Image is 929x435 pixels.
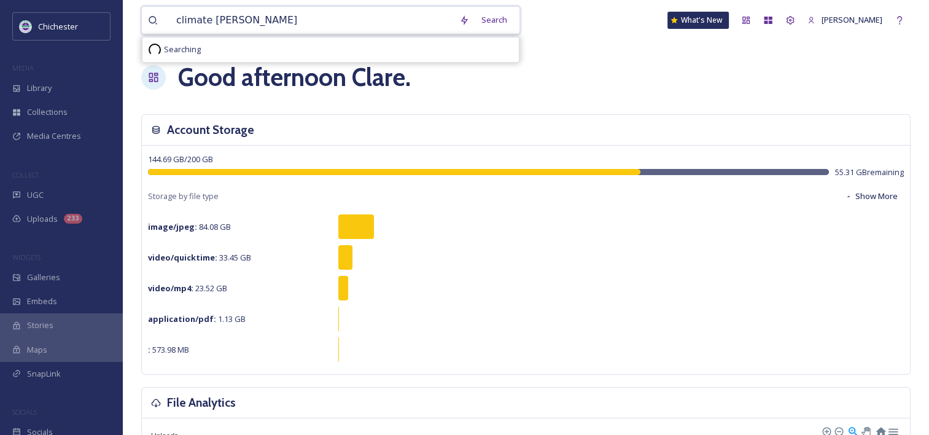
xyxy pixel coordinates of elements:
span: SOCIALS [12,407,37,417]
img: Logo_of_Chichester_District_Council.png [20,20,32,33]
span: Maps [27,344,47,356]
strong: video/quicktime : [148,252,217,263]
span: Media Centres [27,130,81,142]
h1: Good afternoon Clare . [178,59,411,96]
h3: File Analytics [167,394,236,412]
strong: video/mp4 : [148,283,193,294]
button: Show More [839,184,904,208]
strong: image/jpeg : [148,221,197,232]
span: 1.13 GB [148,313,246,324]
span: Embeds [27,296,57,307]
a: What's New [667,12,729,29]
input: Search your library [170,7,453,34]
div: Zoom Out [834,426,842,435]
strong: application/pdf : [148,313,216,324]
h3: Account Storage [167,121,254,139]
span: Collections [27,106,68,118]
span: Galleries [27,272,60,283]
div: Panning [861,427,869,434]
span: 55.31 GB remaining [835,167,904,178]
span: Searching [164,44,201,55]
span: 33.45 GB [148,252,251,263]
div: Search [475,8,513,32]
span: 23.52 GB [148,283,227,294]
span: [PERSON_NAME] [822,14,882,25]
a: [PERSON_NAME] [801,8,888,32]
span: 84.08 GB [148,221,231,232]
span: Storage by file type [148,190,219,202]
span: Uploads [27,213,58,225]
span: COLLECT [12,170,39,179]
div: Zoom In [822,426,830,435]
span: MEDIA [12,63,34,72]
span: 573.98 MB [148,344,189,355]
span: Stories [27,319,53,331]
span: UGC [27,189,44,201]
span: WIDGETS [12,253,41,262]
span: Chichester [38,21,78,32]
span: SnapLink [27,368,61,380]
strong: : [148,344,150,355]
div: 233 [64,214,82,224]
span: 144.69 GB / 200 GB [148,154,213,165]
span: Library [27,82,52,94]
